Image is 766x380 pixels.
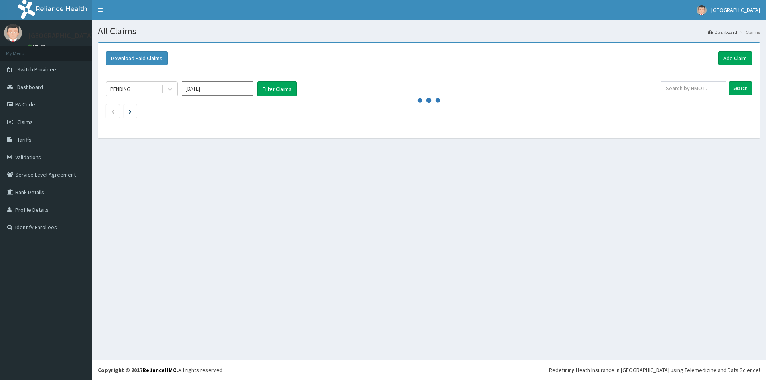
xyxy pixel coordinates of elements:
input: Search [729,81,752,95]
a: Next page [129,108,132,115]
span: Claims [17,118,33,126]
strong: Copyright © 2017 . [98,366,178,374]
img: User Image [4,24,22,42]
a: Dashboard [708,29,737,35]
li: Claims [738,29,760,35]
span: Dashboard [17,83,43,91]
div: Redefining Heath Insurance in [GEOGRAPHIC_DATA] using Telemedicine and Data Science! [549,366,760,374]
p: [GEOGRAPHIC_DATA] [28,32,94,39]
span: Switch Providers [17,66,58,73]
span: Tariffs [17,136,32,143]
span: [GEOGRAPHIC_DATA] [711,6,760,14]
footer: All rights reserved. [92,360,766,380]
h1: All Claims [98,26,760,36]
button: Download Paid Claims [106,51,168,65]
a: Previous page [111,108,115,115]
div: PENDING [110,85,130,93]
input: Select Month and Year [182,81,253,96]
button: Filter Claims [257,81,297,96]
input: Search by HMO ID [661,81,726,95]
img: User Image [697,5,707,15]
svg: audio-loading [417,89,441,112]
a: Online [28,43,47,49]
a: RelianceHMO [142,366,177,374]
a: Add Claim [718,51,752,65]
